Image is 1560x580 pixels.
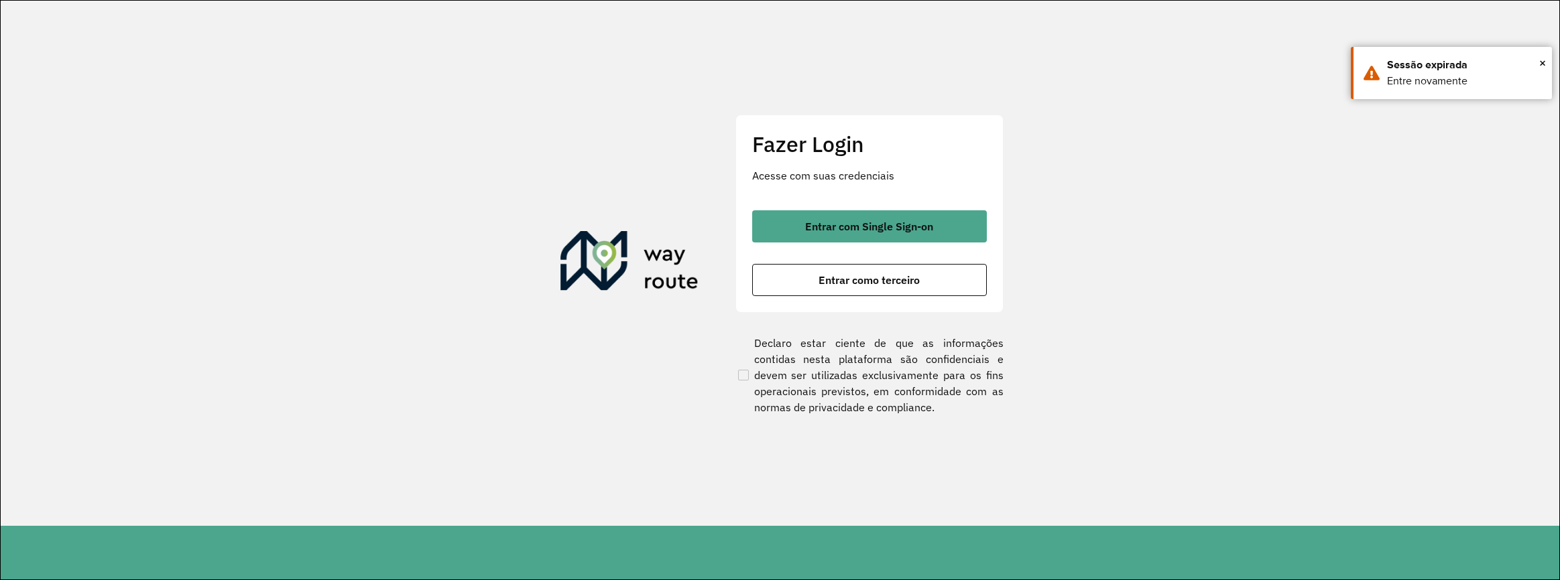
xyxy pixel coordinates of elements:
[1539,53,1546,73] button: Close
[1387,73,1542,89] div: Entre novamente
[752,264,987,296] button: button
[735,335,1004,415] label: Declaro estar ciente de que as informações contidas nesta plataforma são confidenciais e devem se...
[752,131,987,157] h2: Fazer Login
[752,167,987,184] p: Acesse com suas credenciais
[1387,57,1542,73] div: Sessão expirada
[752,210,987,242] button: button
[1539,53,1546,73] span: ×
[805,221,933,232] span: Entrar com Single Sign-on
[560,231,699,295] img: Roteirizador AmbevTech
[819,275,920,285] span: Entrar como terceiro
